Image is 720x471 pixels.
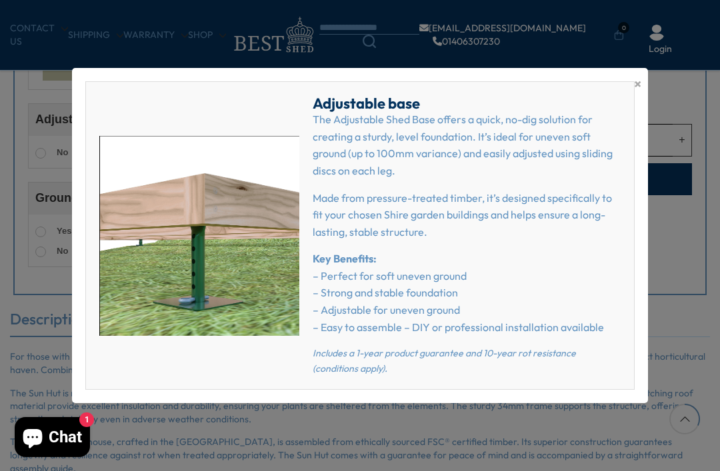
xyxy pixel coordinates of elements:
[313,190,621,241] p: Made from pressure-treated timber, it’s designed specifically to fit your chosen Shire garden bui...
[313,252,377,265] strong: Key Benefits:
[313,346,621,376] p: Includes a 1-year product guarantee and 10-year rot resistance (conditions apply).
[11,417,94,460] inbox-online-store-chat: Shopify online store chat
[313,111,621,179] p: The Adjustable Shed Base offers a quick, no-dig solution for creating a sturdy, level foundation....
[313,95,621,111] h2: Adjustable base
[313,250,621,336] p: – Perfect for soft uneven ground – Strong and stable foundation – Adjustable for uneven ground – ...
[634,75,641,93] span: ×
[99,136,299,336] img: Adjustable base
